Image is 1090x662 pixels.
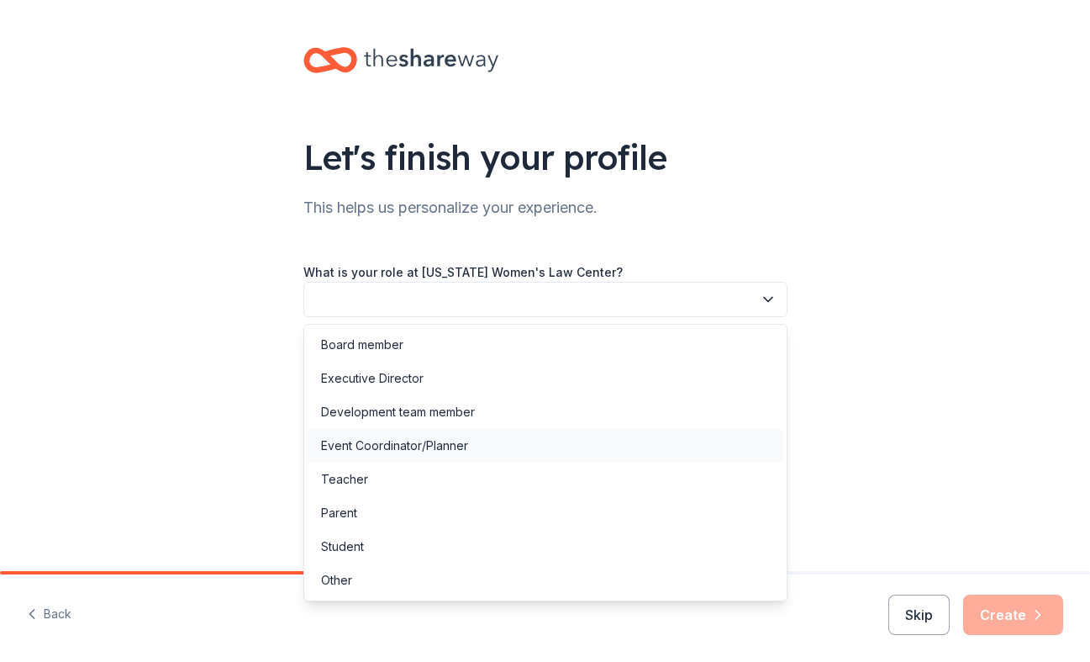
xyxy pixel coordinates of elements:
div: Other [321,570,352,591]
div: Teacher [321,469,368,490]
div: Board member [321,335,403,355]
div: Development team member [321,402,475,422]
div: Parent [321,503,357,523]
div: Event Coordinator/Planner [321,436,468,456]
div: Student [321,537,364,557]
div: Executive Director [321,368,424,389]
